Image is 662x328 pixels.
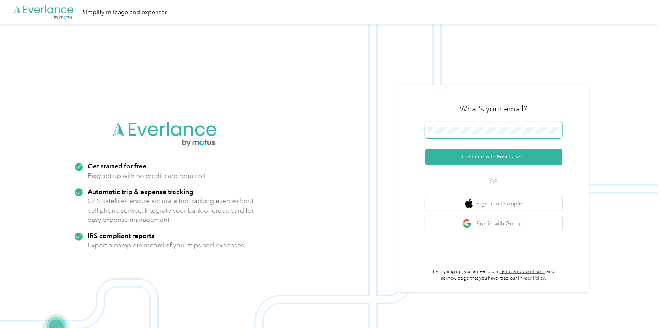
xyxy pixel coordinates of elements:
img: apple logo [465,199,473,208]
div: Simplify mileage and expenses [82,8,167,17]
p: GPS satellites ensure accurate trip tracking even without cell phone service. Integrate your bank... [88,196,255,225]
a: Terms and Conditions [500,269,545,275]
button: Continue with Email / SSO [425,149,562,165]
button: apple logoSign in with Apple [425,196,562,211]
strong: IRS compliant reports [88,231,155,239]
a: Privacy Policy [518,275,545,281]
strong: Automatic trip & expense tracking [88,187,194,196]
strong: Get started for free [88,162,147,170]
p: By signing up, you agree to our and acknowledge that you have read our . [425,268,562,282]
p: Easy set up with no credit card required [88,171,206,181]
img: google logo [463,219,472,228]
span: OR [480,178,507,186]
p: Export a complete record of your trips and expenses. [88,241,246,250]
button: google logoSign in with Google [425,216,562,231]
h3: What's your email? [460,103,528,114]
